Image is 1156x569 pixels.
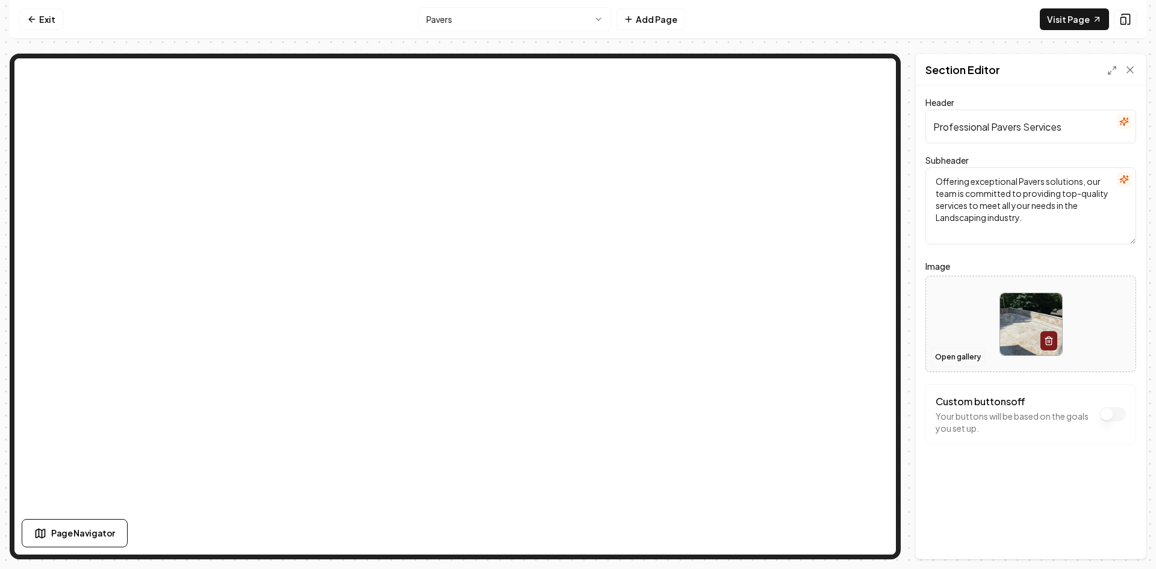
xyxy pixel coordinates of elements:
a: Exit [19,8,63,30]
img: image [1000,293,1062,355]
a: Visit Page [1040,8,1109,30]
span: Page Navigator [51,527,115,539]
button: Open gallery [931,347,985,367]
h2: Section Editor [925,61,1000,78]
input: Header [925,110,1136,143]
button: Page Navigator [22,519,128,547]
p: Your buttons will be based on the goals you set up. [936,410,1093,434]
label: Header [925,97,954,108]
label: Subheader [925,155,969,166]
button: Add Page [616,8,685,30]
label: Custom buttons off [936,395,1025,408]
label: Image [925,259,1136,273]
